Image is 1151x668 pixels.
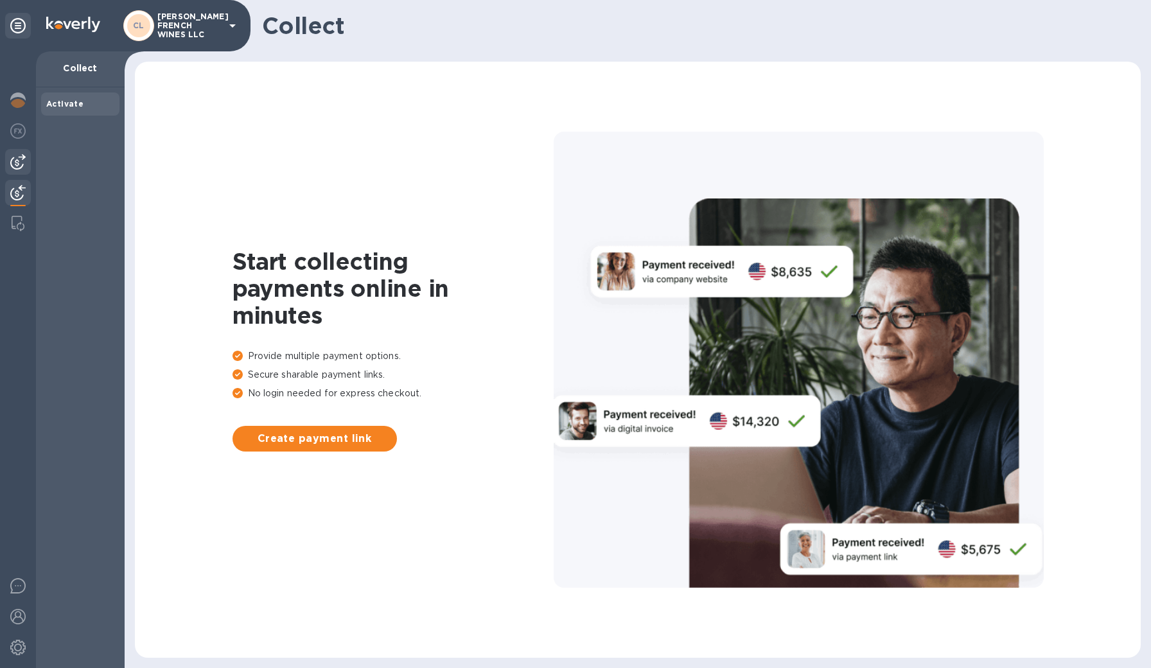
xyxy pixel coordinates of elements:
b: CL [133,21,145,30]
span: Create payment link [243,431,387,446]
p: No login needed for express checkout. [233,387,554,400]
button: Create payment link [233,426,397,452]
p: Collect [46,62,114,75]
h1: Start collecting payments online in minutes [233,248,554,329]
img: Foreign exchange [10,123,26,139]
p: Secure sharable payment links. [233,368,554,382]
div: Unpin categories [5,13,31,39]
h1: Collect [262,12,1130,39]
img: Logo [46,17,100,32]
b: Activate [46,99,83,109]
p: Provide multiple payment options. [233,349,554,363]
p: [PERSON_NAME] FRENCH WINES LLC [157,12,222,39]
